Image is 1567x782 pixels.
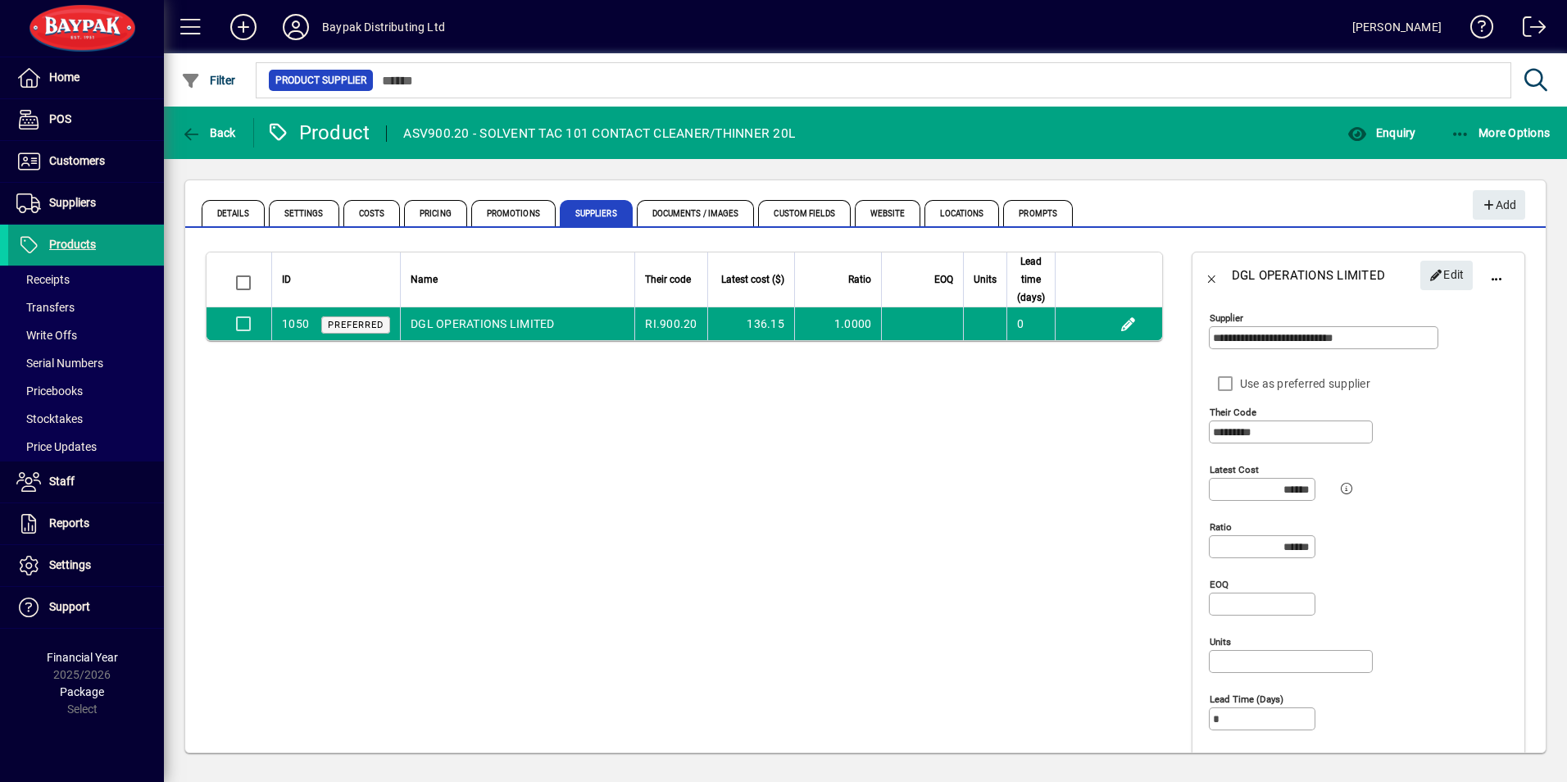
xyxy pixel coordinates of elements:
[8,183,164,224] a: Suppliers
[8,293,164,321] a: Transfers
[934,271,953,289] span: EOQ
[645,271,691,289] span: Their code
[1210,407,1256,418] mat-label: Their code
[181,126,236,139] span: Back
[1210,464,1259,475] mat-label: Latest cost
[164,118,254,148] app-page-header-button: Back
[411,271,438,289] span: Name
[1347,126,1415,139] span: Enquiry
[1210,521,1232,533] mat-label: Ratio
[8,405,164,433] a: Stocktakes
[16,357,103,370] span: Serial Numbers
[1210,693,1283,705] mat-label: Lead time (days)
[8,433,164,461] a: Price Updates
[404,200,467,226] span: Pricing
[177,118,240,148] button: Back
[974,271,997,289] span: Units
[924,200,999,226] span: Locations
[794,307,881,340] td: 1.0000
[8,503,164,544] a: Reports
[8,545,164,586] a: Settings
[16,329,77,342] span: Write Offs
[1210,312,1243,324] mat-label: Supplier
[855,200,921,226] span: Website
[47,651,118,664] span: Financial Year
[1210,636,1231,648] mat-label: Units
[1352,14,1442,40] div: [PERSON_NAME]
[8,99,164,140] a: POS
[1192,256,1232,295] button: Back
[1447,118,1555,148] button: More Options
[1115,311,1142,337] button: Edit
[8,587,164,628] a: Support
[1451,126,1551,139] span: More Options
[8,141,164,182] a: Customers
[634,307,706,340] td: RI.900.20
[400,307,634,340] td: DGL OPERATIONS LIMITED
[16,273,70,286] span: Receipts
[49,475,75,488] span: Staff
[1477,256,1516,295] button: More options
[1017,252,1045,307] span: Lead time (days)
[49,516,89,530] span: Reports
[1232,262,1386,289] div: DGL OPERATIONS LIMITED
[60,685,104,698] span: Package
[471,200,556,226] span: Promotions
[1420,261,1473,290] button: Edit
[266,120,370,146] div: Product
[637,200,755,226] span: Documents / Images
[8,321,164,349] a: Write Offs
[49,600,90,613] span: Support
[1343,118,1419,148] button: Enquiry
[1510,3,1547,57] a: Logout
[282,316,309,333] div: 1050
[269,200,339,226] span: Settings
[1429,261,1465,289] span: Edit
[8,349,164,377] a: Serial Numbers
[1458,3,1494,57] a: Knowledge Base
[343,200,401,226] span: Costs
[1003,200,1073,226] span: Prompts
[177,66,240,95] button: Filter
[8,377,164,405] a: Pricebooks
[217,12,270,42] button: Add
[1210,579,1229,590] mat-label: EOQ
[16,301,75,314] span: Transfers
[560,200,633,226] span: Suppliers
[181,74,236,87] span: Filter
[16,440,97,453] span: Price Updates
[8,266,164,293] a: Receipts
[1481,192,1516,219] span: Add
[275,72,366,89] span: Product Supplier
[758,200,850,226] span: Custom Fields
[202,200,265,226] span: Details
[721,271,784,289] span: Latest cost ($)
[49,154,105,167] span: Customers
[49,70,79,84] span: Home
[49,196,96,209] span: Suppliers
[322,14,445,40] div: Baypak Distributing Ltd
[8,461,164,502] a: Staff
[328,320,384,330] span: Preferred
[270,12,322,42] button: Profile
[49,238,96,251] span: Products
[282,271,291,289] span: ID
[707,307,794,340] td: 136.15
[49,112,71,125] span: POS
[16,412,83,425] span: Stocktakes
[16,384,83,398] span: Pricebooks
[8,57,164,98] a: Home
[1473,190,1525,220] button: Add
[49,558,91,571] span: Settings
[1006,307,1055,340] td: 0
[848,271,871,289] span: Ratio
[403,120,795,147] div: ASV900.20 - SOLVENT TAC 101 CONTACT CLEANER/THINNER 20L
